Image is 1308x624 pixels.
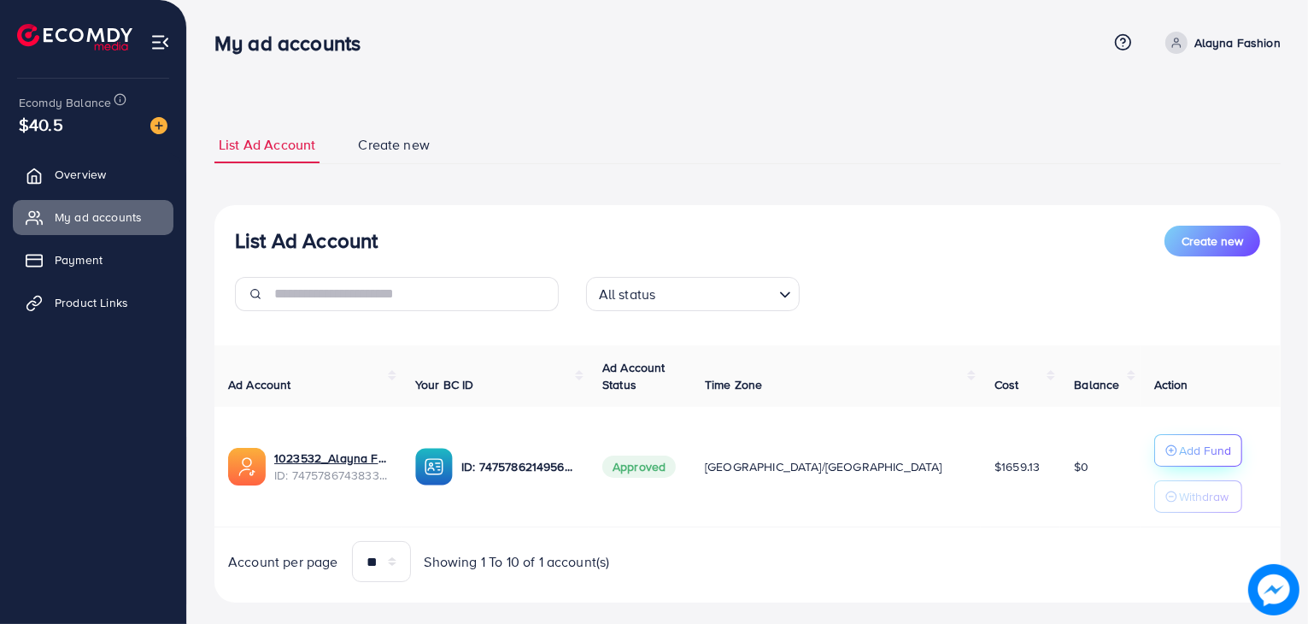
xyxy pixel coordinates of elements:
[13,286,173,320] a: Product Links
[228,552,338,572] span: Account per page
[705,458,942,475] span: [GEOGRAPHIC_DATA]/[GEOGRAPHIC_DATA]
[55,251,103,268] span: Payment
[228,376,291,393] span: Ad Account
[705,376,762,393] span: Time Zone
[425,552,610,572] span: Showing 1 To 10 of 1 account(s)
[55,209,142,226] span: My ad accounts
[274,450,388,467] a: 1023532_Alayna Fashion and Co_1740592250339
[1179,486,1229,507] p: Withdraw
[150,32,170,52] img: menu
[595,282,660,307] span: All status
[13,157,173,191] a: Overview
[1194,32,1281,53] p: Alayna Fashion
[415,376,474,393] span: Your BC ID
[214,31,374,56] h3: My ad accounts
[994,458,1040,475] span: $1659.13
[150,117,167,134] img: image
[1074,458,1088,475] span: $0
[461,456,575,477] p: ID: 7475786214956875777
[602,456,676,478] span: Approved
[19,94,111,111] span: Ecomdy Balance
[55,166,106,183] span: Overview
[274,467,388,484] span: ID: 7475786743833362433
[1154,480,1242,513] button: Withdraw
[1074,376,1119,393] span: Balance
[235,228,378,253] h3: List Ad Account
[274,450,388,485] div: <span class='underline'>1023532_Alayna Fashion and Co_1740592250339</span></br>7475786743833362433
[415,448,453,486] img: ic-ba-acc.ded83a64.svg
[1248,564,1299,615] img: image
[219,135,315,155] span: List Ad Account
[19,112,63,137] span: $40.5
[1154,376,1188,393] span: Action
[358,135,430,155] span: Create new
[17,24,132,50] img: logo
[994,376,1019,393] span: Cost
[1154,434,1242,467] button: Add Fund
[1182,233,1243,250] span: Create new
[586,277,800,311] div: Search for option
[660,279,771,307] input: Search for option
[55,294,128,311] span: Product Links
[1158,32,1281,54] a: Alayna Fashion
[13,200,173,234] a: My ad accounts
[13,243,173,277] a: Payment
[228,448,266,486] img: ic-ads-acc.e4c84228.svg
[1164,226,1260,256] button: Create new
[1179,440,1231,461] p: Add Fund
[602,359,666,393] span: Ad Account Status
